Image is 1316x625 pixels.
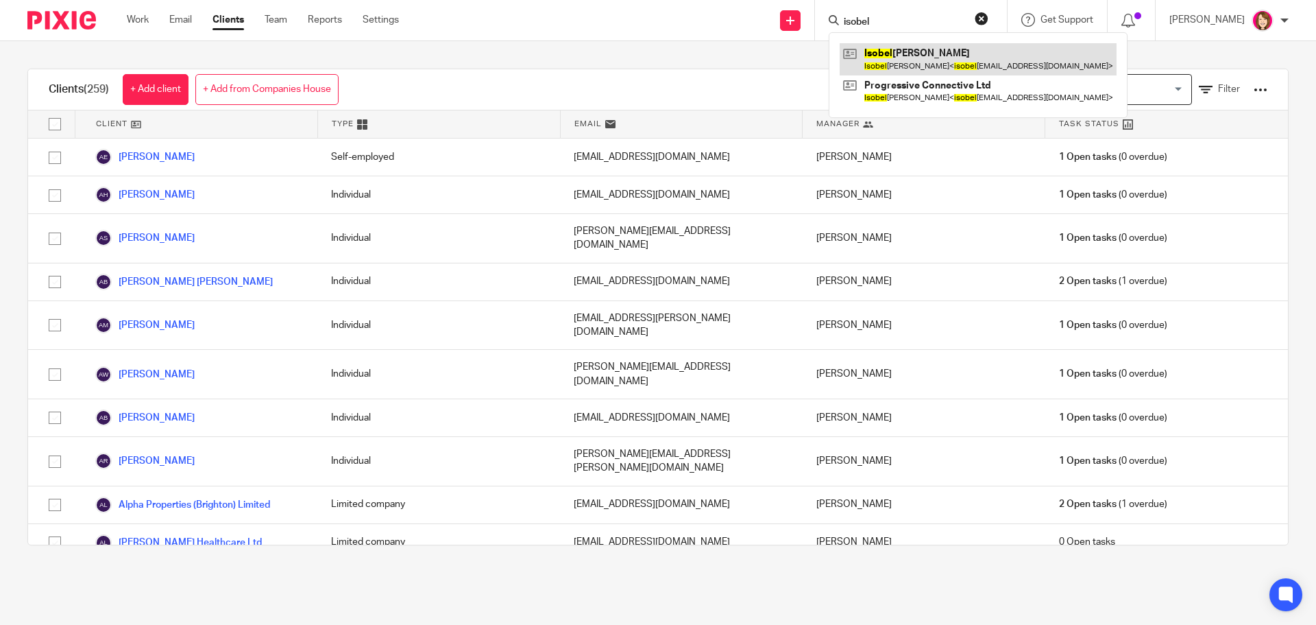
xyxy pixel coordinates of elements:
[95,534,262,551] a: [PERSON_NAME] Healthcare Ltd
[560,263,803,300] div: [EMAIL_ADDRESS][DOMAIN_NAME]
[1059,188,1117,202] span: 1 Open tasks
[1059,231,1167,245] span: (0 overdue)
[1059,367,1167,381] span: (0 overdue)
[308,13,342,27] a: Reports
[95,453,112,469] img: svg%3E
[1059,411,1117,425] span: 1 Open tasks
[1059,118,1119,130] span: Task Status
[1059,454,1167,468] span: (0 overdue)
[1059,231,1117,245] span: 1 Open tasks
[123,74,188,105] a: + Add client
[195,74,339,105] a: + Add from Companies House
[1169,13,1245,27] p: [PERSON_NAME]
[317,263,560,300] div: Individual
[127,13,149,27] a: Work
[1059,188,1167,202] span: (0 overdue)
[95,410,112,426] img: svg%3E
[560,524,803,561] div: [EMAIL_ADDRESS][DOMAIN_NAME]
[95,230,112,246] img: svg%3E
[95,497,270,513] a: Alpha Properties (Brighton) Limited
[560,486,803,523] div: [EMAIL_ADDRESS][DOMAIN_NAME]
[803,139,1045,176] div: [PERSON_NAME]
[574,118,602,130] span: Email
[317,399,560,436] div: Individual
[1059,318,1117,332] span: 1 Open tasks
[95,274,273,290] a: [PERSON_NAME] [PERSON_NAME]
[95,453,195,469] a: [PERSON_NAME]
[560,399,803,436] div: [EMAIL_ADDRESS][DOMAIN_NAME]
[265,13,287,27] a: Team
[803,176,1045,213] div: [PERSON_NAME]
[803,486,1045,523] div: [PERSON_NAME]
[1059,497,1167,511] span: (1 overdue)
[1040,15,1093,25] span: Get Support
[1059,535,1115,549] span: 0 Open tasks
[95,366,195,383] a: [PERSON_NAME]
[317,524,560,561] div: Limited company
[1218,84,1240,94] span: Filter
[96,118,127,130] span: Client
[317,350,560,399] div: Individual
[1059,367,1117,381] span: 1 Open tasks
[1059,454,1117,468] span: 1 Open tasks
[975,12,988,25] button: Clear
[803,301,1045,350] div: [PERSON_NAME]
[560,437,803,486] div: [PERSON_NAME][EMAIL_ADDRESS][PERSON_NAME][DOMAIN_NAME]
[332,118,354,130] span: Type
[560,301,803,350] div: [EMAIL_ADDRESS][PERSON_NAME][DOMAIN_NAME]
[1059,318,1167,332] span: (0 overdue)
[803,214,1045,263] div: [PERSON_NAME]
[803,437,1045,486] div: [PERSON_NAME]
[317,139,560,176] div: Self-employed
[842,16,966,29] input: Search
[560,139,803,176] div: [EMAIL_ADDRESS][DOMAIN_NAME]
[1059,274,1167,288] span: (1 overdue)
[363,13,399,27] a: Settings
[95,274,112,290] img: svg%3E
[169,13,192,27] a: Email
[560,176,803,213] div: [EMAIL_ADDRESS][DOMAIN_NAME]
[560,214,803,263] div: [PERSON_NAME][EMAIL_ADDRESS][DOMAIN_NAME]
[95,187,112,203] img: svg%3E
[317,214,560,263] div: Individual
[95,410,195,426] a: [PERSON_NAME]
[1252,10,1274,32] img: Katherine%20-%20Pink%20cartoon.png
[95,230,195,246] a: [PERSON_NAME]
[317,486,560,523] div: Limited company
[803,524,1045,561] div: [PERSON_NAME]
[803,263,1045,300] div: [PERSON_NAME]
[95,534,112,551] img: svg%3E
[95,187,195,203] a: [PERSON_NAME]
[42,111,68,137] input: Select all
[1059,411,1167,425] span: (0 overdue)
[803,399,1045,436] div: [PERSON_NAME]
[1059,274,1117,288] span: 2 Open tasks
[212,13,244,27] a: Clients
[317,301,560,350] div: Individual
[1005,69,1267,110] div: View:
[49,82,109,97] h1: Clients
[1059,497,1117,511] span: 2 Open tasks
[95,317,195,333] a: [PERSON_NAME]
[317,176,560,213] div: Individual
[95,149,195,165] a: [PERSON_NAME]
[816,118,860,130] span: Manager
[803,350,1045,399] div: [PERSON_NAME]
[27,11,96,30] img: Pixie
[84,84,109,95] span: (259)
[95,317,112,333] img: svg%3E
[1059,150,1117,164] span: 1 Open tasks
[95,366,112,383] img: svg%3E
[1059,150,1167,164] span: (0 overdue)
[95,497,112,513] img: svg%3E
[560,350,803,399] div: [PERSON_NAME][EMAIL_ADDRESS][DOMAIN_NAME]
[95,149,112,165] img: svg%3E
[317,437,560,486] div: Individual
